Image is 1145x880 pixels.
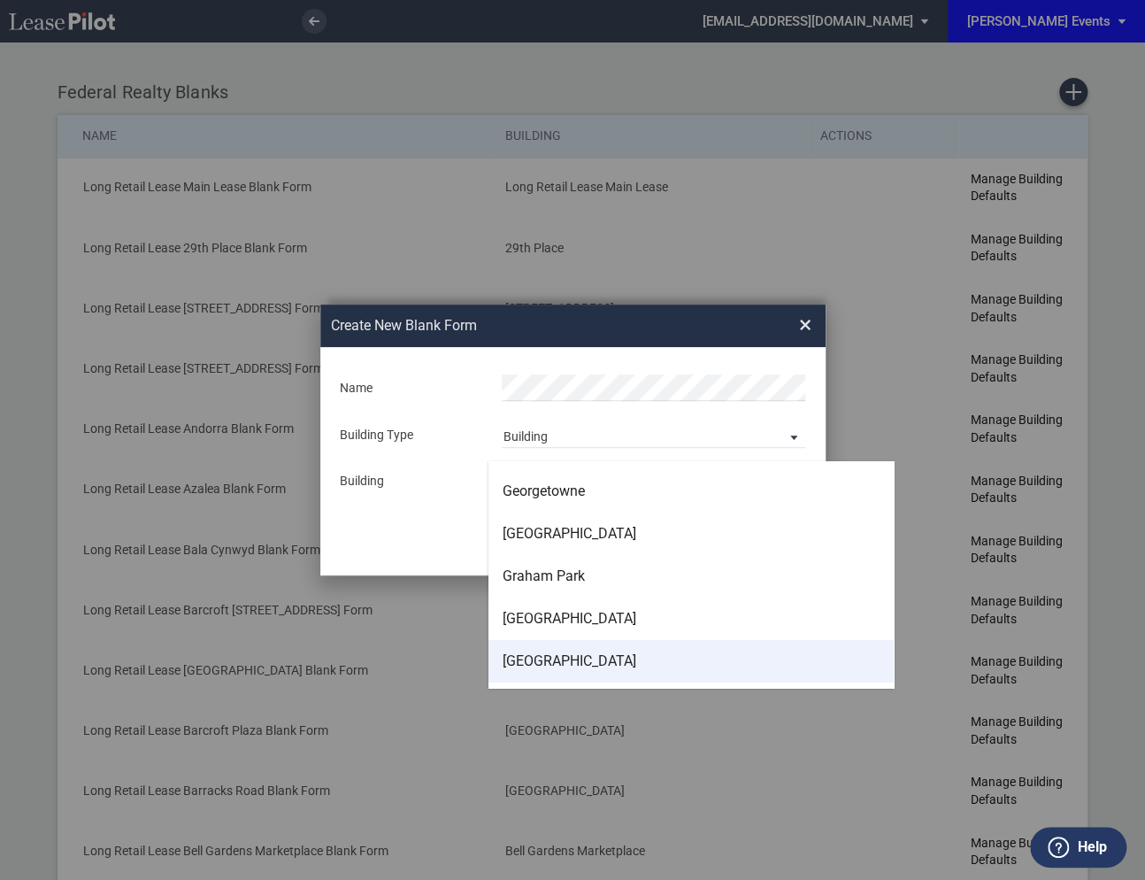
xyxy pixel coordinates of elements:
[503,609,636,629] div: [GEOGRAPHIC_DATA]
[1077,836,1106,859] label: Help
[503,482,585,501] div: Georgetowne
[503,652,636,671] div: [GEOGRAPHIC_DATA]
[503,524,636,544] div: [GEOGRAPHIC_DATA]
[503,567,585,586] div: Graham Park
